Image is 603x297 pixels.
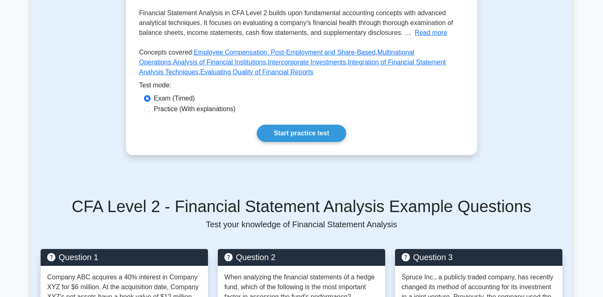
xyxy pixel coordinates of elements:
label: Exam (Timed) [154,94,195,103]
button: Read more [415,28,447,38]
p: Concepts covered: , , , , , [139,48,464,80]
h5: Question 2 [224,252,379,262]
h5: CFA Level 2 - Financial Statement Analysis Example Questions [41,196,562,216]
p: Test your knowledge of Financial Statement Analysis [41,219,562,229]
div: Test mode: [139,80,464,94]
label: Practice (With explanations) [154,104,235,114]
a: Evaluating Quality of Financial Reports [200,69,313,75]
a: Intercorporate Investments [268,59,346,66]
a: Start practice test [257,125,346,142]
a: Employee Compensation: Post-Employment and Share-Based [194,49,375,56]
a: Integration of Financial Statement Analysis Techniques [139,59,446,75]
span: Financial Statement Analysis in CFA Level 2 builds upon fundamental accounting concepts with adva... [139,9,453,36]
a: Analysis of Financial Institutions [173,59,266,66]
h5: Question 1 [47,252,201,262]
h5: Question 3 [402,252,556,262]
